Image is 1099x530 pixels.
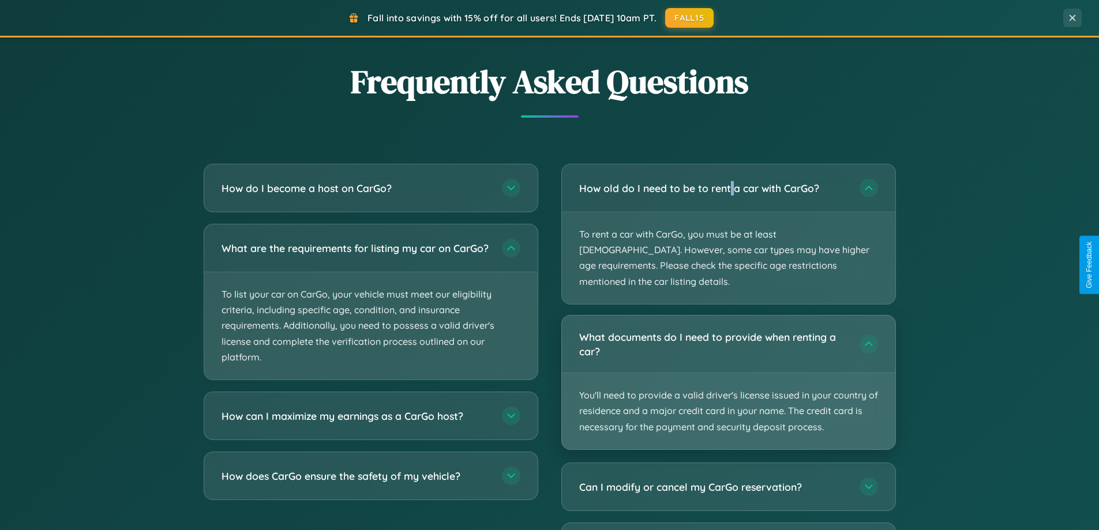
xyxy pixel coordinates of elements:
[562,373,895,449] p: You'll need to provide a valid driver's license issued in your country of residence and a major c...
[579,479,848,494] h3: Can I modify or cancel my CarGo reservation?
[222,409,490,423] h3: How can I maximize my earnings as a CarGo host?
[1085,242,1093,288] div: Give Feedback
[665,8,714,28] button: FALL15
[204,272,538,379] p: To list your car on CarGo, your vehicle must meet our eligibility criteria, including specific ag...
[579,181,848,196] h3: How old do I need to be to rent a car with CarGo?
[367,12,657,24] span: Fall into savings with 15% off for all users! Ends [DATE] 10am PT.
[222,469,490,483] h3: How does CarGo ensure the safety of my vehicle?
[222,241,490,255] h3: What are the requirements for listing my car on CarGo?
[204,59,896,104] h2: Frequently Asked Questions
[562,212,895,304] p: To rent a car with CarGo, you must be at least [DEMOGRAPHIC_DATA]. However, some car types may ha...
[222,181,490,196] h3: How do I become a host on CarGo?
[579,330,848,358] h3: What documents do I need to provide when renting a car?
